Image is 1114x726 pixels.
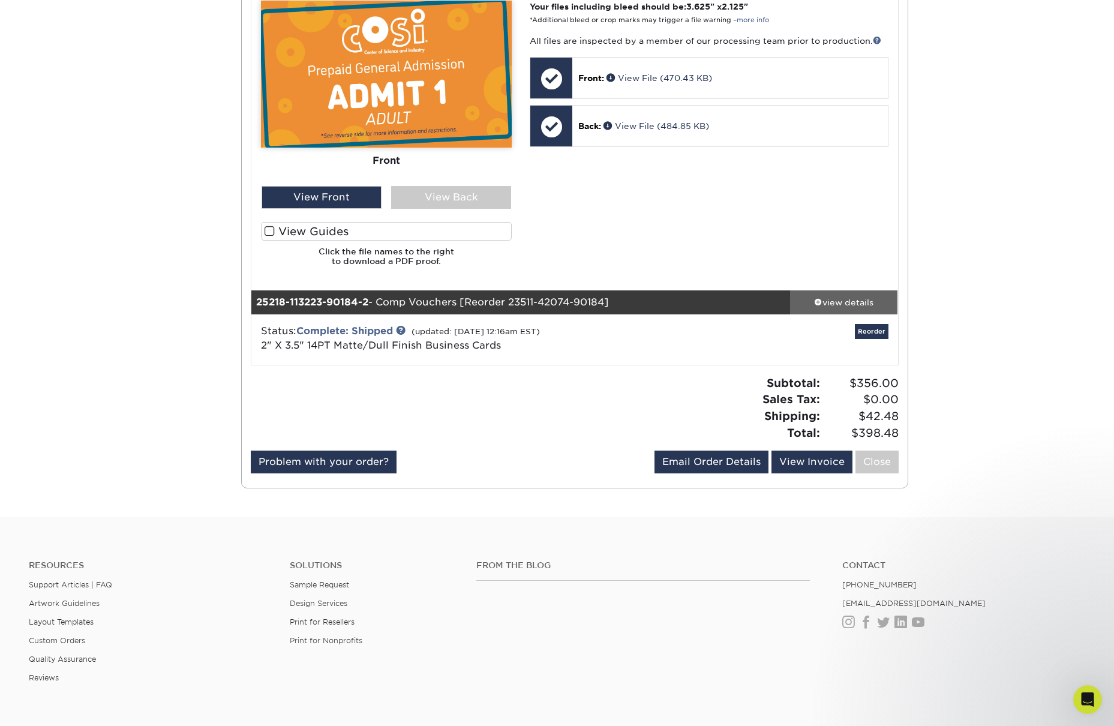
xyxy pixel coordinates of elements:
div: View Front [262,186,382,209]
a: View File (470.43 KB) [606,73,712,83]
div: View Back [391,186,511,209]
div: view details [790,296,898,308]
h4: Solutions [290,560,458,571]
a: Support Articles | FAQ [29,580,112,589]
span: 2" X 3.5" 14PT Matte/Dull Finish Business Cards [261,340,501,351]
a: Design Services [290,599,347,608]
strong: Sales Tax: [762,392,820,406]
a: view details [790,290,898,314]
a: Close [855,451,899,473]
div: Status: [252,324,682,353]
span: Front: [578,73,604,83]
a: Custom Orders [29,636,85,645]
a: Reorder [855,324,888,339]
label: View Guides [261,222,512,241]
div: - Comp Vouchers [Reorder 23511-42074-90184] [251,290,790,314]
div: Front [261,148,512,174]
a: Problem with your order? [251,451,397,473]
a: [PHONE_NUMBER] [842,580,917,589]
strong: Subtotal: [767,376,820,389]
a: Quality Assurance [29,655,96,664]
a: Print for Nonprofits [290,636,362,645]
a: Email Order Details [654,451,768,473]
span: $42.48 [824,408,899,425]
strong: Total: [787,426,820,439]
span: $356.00 [824,375,899,392]
iframe: Intercom live chat [1073,685,1102,714]
span: $398.48 [824,425,899,442]
a: Layout Templates [29,617,94,626]
strong: Your files including bleed should be: " x " [530,2,748,11]
a: View Invoice [771,451,852,473]
strong: Shipping: [764,409,820,422]
h6: Click the file names to the right to download a PDF proof. [261,247,512,276]
span: 2.125 [722,2,744,11]
a: Contact [842,560,1085,571]
a: Sample Request [290,580,349,589]
small: *Additional bleed or crop marks may trigger a file warning – [530,16,769,24]
a: [EMAIL_ADDRESS][DOMAIN_NAME] [842,599,986,608]
a: View File (484.85 KB) [603,121,709,131]
h4: Resources [29,560,272,571]
p: All files are inspected by a member of our processing team prior to production. [530,35,888,47]
a: Reviews [29,673,59,682]
span: Back: [578,121,601,131]
span: $0.00 [824,391,899,408]
small: (updated: [DATE] 12:16am EST) [412,327,540,336]
a: Print for Resellers [290,617,355,626]
h4: From the Blog [476,560,809,571]
a: Artwork Guidelines [29,599,100,608]
a: more info [737,16,769,24]
span: 3.625 [686,2,710,11]
strong: 25218-113223-90184-2 [256,296,368,308]
a: Complete: Shipped [296,325,393,337]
